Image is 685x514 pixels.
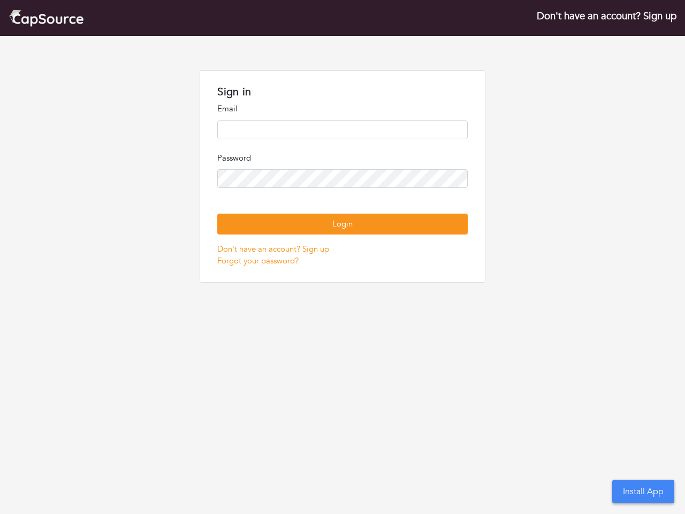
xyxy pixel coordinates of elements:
button: Login [217,214,467,235]
p: Email [217,103,467,115]
img: cap_logo.png [9,9,84,27]
p: Password [217,152,467,164]
h1: Sign in [217,86,467,99]
a: Don't have an account? Sign up [217,244,329,254]
a: Forgot your password? [217,255,299,266]
a: Don't have an account? Sign up [537,9,676,23]
button: Install App [612,480,674,503]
